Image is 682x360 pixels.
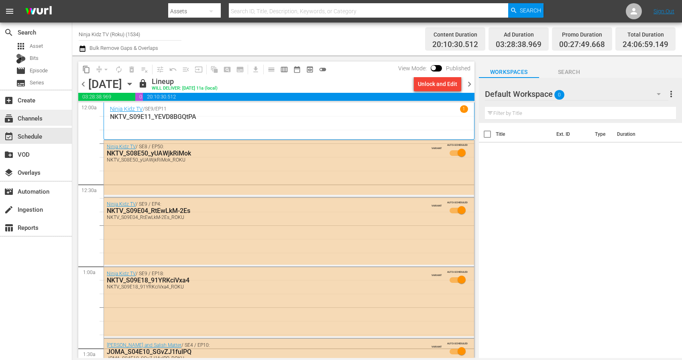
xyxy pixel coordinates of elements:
th: Ext. ID [552,123,590,145]
button: Search [508,3,544,18]
span: Published [442,65,474,72]
span: Customize Events [151,61,167,77]
span: AUTO-SCHEDULED [447,342,468,345]
a: [PERSON_NAME] and Salish Matter [107,342,181,348]
span: Search [520,3,541,18]
span: 00:27:49.668 [559,40,605,49]
div: / SE9 / EP18: [107,271,425,290]
span: VARIANT [432,270,442,276]
span: Bulk Remove Gaps & Overlaps [88,45,158,51]
div: / SE9 / EP4: [107,201,425,220]
span: Episode [16,66,26,76]
div: Content Duration [432,29,478,40]
span: View Backup [303,63,316,76]
p: SE9 / [145,106,155,112]
span: AUTO-SCHEDULED [447,200,468,204]
span: Toggle to switch from Published to Draft view. [431,65,436,71]
div: Lineup [152,77,218,86]
span: Revert to Primary Episode [167,63,179,76]
span: calendar_view_week_outlined [280,65,288,74]
span: Update Metadata from Key Asset [192,63,205,76]
span: Refresh All Search Blocks [205,61,221,77]
span: lock [138,79,148,88]
span: Select an event to delete [125,63,138,76]
p: NKTV_S09E11_YEVD8BGQtPA [110,113,468,121]
span: Overlays [4,168,14,178]
span: chevron_left [78,79,88,89]
div: NKTV_S09E18_91YRKciVxa4 [107,276,425,284]
th: Type [590,123,612,145]
span: VARIANT [432,143,442,149]
span: VARIANT [432,200,442,207]
div: NKTV_S08E50_yUAWjkRiMok [107,149,425,157]
span: VOD [4,150,14,160]
div: WILL DELIVER: [DATE] 11a (local) [152,86,218,91]
span: Create Series Block [234,63,246,76]
span: VARIANT [432,342,442,348]
div: NKTV_S09E04_RtEwLkM-2Es [107,207,425,215]
span: Ingestion [4,205,14,215]
p: EP11 [155,106,167,112]
p: 1 [462,106,465,112]
div: Unlock and Edit [418,77,457,91]
a: Ninja Kidz TV [110,106,143,112]
span: Remove Gaps & Overlaps [93,63,112,76]
a: Ninja Kidz TV [107,201,136,207]
span: 03:28:38.969 [496,40,542,49]
th: Duration [612,123,660,145]
span: Workspaces [479,67,539,77]
div: NKTV_S08E50_yUAWjkRiMok_ROKU [107,157,425,163]
div: / SE8 / EP50: [107,144,425,163]
div: Default Workspace [485,83,668,105]
span: Asset [16,41,26,51]
span: date_range_outlined [293,65,301,74]
a: Sign Out [653,8,674,14]
span: toggle_off [319,65,327,74]
span: Search [539,67,599,77]
span: View Mode: [394,65,431,72]
span: 24 hours Lineup View is OFF [316,63,329,76]
span: Day Calendar View [262,61,278,77]
span: Series [30,79,44,87]
span: Loop Content [112,63,125,76]
span: 20:10:30.512 [143,93,474,101]
span: Download as CSV [246,61,262,77]
p: / [143,106,145,112]
span: Bits [30,54,39,62]
div: Promo Duration [559,29,605,40]
span: 24:06:59.149 [623,40,668,49]
span: menu [5,6,14,16]
span: Month Calendar View [291,63,303,76]
span: Asset [30,42,43,50]
span: content_copy [82,65,90,74]
div: Total Duration [623,29,668,40]
span: 00:27:49.668 [135,93,143,101]
span: Reports [4,223,14,233]
span: Week Calendar View [278,63,291,76]
div: Ad Duration [496,29,542,40]
span: AUTO-SCHEDULED [447,143,468,147]
div: Bits [16,54,26,63]
span: Schedule [4,132,14,141]
div: NKTV_S09E04_RtEwLkM-2Es_ROKU [107,215,425,220]
span: Automation [4,187,14,196]
div: NKTV_S09E18_91YRKciVxa4_ROKU [107,284,425,290]
span: Series [16,78,26,88]
div: JOMA_S04E10_SGvZJ1fulPQ [107,348,425,356]
a: Ninja Kidz TV [107,271,136,276]
span: Episode [30,67,48,75]
span: more_vert [666,89,676,99]
span: Create [4,96,14,105]
a: Ninja Kidz TV [107,144,136,149]
span: Copy Lineup [80,63,93,76]
span: preview_outlined [306,65,314,74]
button: Unlock and Edit [414,77,461,91]
span: chevron_right [464,79,474,89]
span: 20:10:30.512 [432,40,478,49]
span: AUTO-SCHEDULED [447,270,468,274]
span: 0 [554,86,564,103]
div: [DATE] [88,78,122,91]
span: Create Search Block [221,63,234,76]
img: ans4CAIJ8jUAAAAAAAAAAAAAAAAAAAAAAAAgQb4GAAAAAAAAAAAAAAAAAAAAAAAAJMjXAAAAAAAAAAAAAAAAAAAAAAAAgAT5G... [19,2,58,21]
span: Clear Lineup [138,63,151,76]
